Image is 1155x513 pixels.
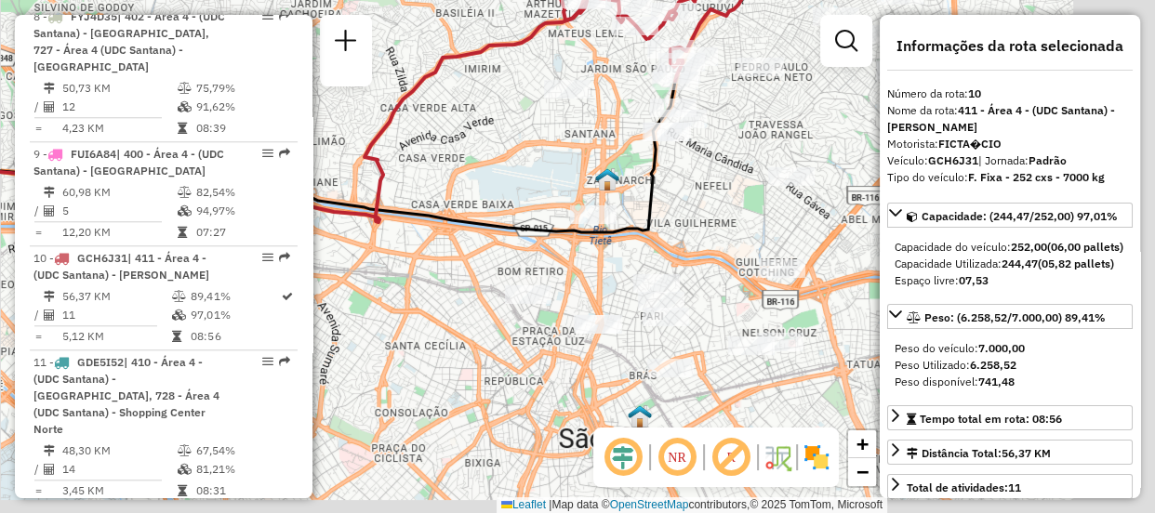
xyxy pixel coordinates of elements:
[887,103,1115,134] strong: 411 - Área 4 - (UDC Santana) - [PERSON_NAME]
[279,148,290,159] em: Rota exportada
[61,119,177,138] td: 4,23 KM
[61,441,177,460] td: 48,30 KM
[887,169,1133,186] div: Tipo do veículo:
[178,485,187,496] i: Tempo total em rota
[856,432,869,455] span: +
[978,341,1025,355] strong: 7.000,00
[33,251,209,282] span: | 411 - Área 4 - (UDC Santana) - [PERSON_NAME]
[650,99,697,117] div: Atividade não roteirizada - VILLARES O COSTELONE
[61,460,177,479] td: 14
[887,152,1133,169] div: Veículo:
[178,205,192,217] i: % de utilização da cubagem
[644,123,691,141] div: Atividade não roteirizada - MINEIRO RESTAURANTE
[178,445,192,456] i: % de utilização do peso
[33,9,225,73] span: | 402 - Área 4 - (UDC Santana) - [GEOGRAPHIC_DATA], 727 - Área 4 (UDC Santana) - [GEOGRAPHIC_DATA]
[262,10,273,21] em: Opções
[759,259,805,278] div: Atividade não roteirizada - PIMENTEL'S RESTAURAN
[887,304,1133,329] a: Peso: (6.258,52/7.000,00) 89,41%
[44,205,55,217] i: Total de Atividades
[1038,256,1114,270] strong: (05,82 pallets)
[262,356,273,367] em: Opções
[33,251,209,282] span: 10 -
[279,10,290,21] em: Rota exportada
[33,327,43,346] td: =
[44,187,55,198] i: Distância Total
[61,202,177,220] td: 5
[922,209,1118,223] span: Capacidade: (244,47/252,00) 97,01%
[77,355,124,369] span: GDE5I52
[856,460,869,483] span: −
[71,9,117,23] span: FYJ4D35
[802,442,831,472] img: Exibir/Ocultar setores
[195,119,289,138] td: 08:39
[1047,240,1123,254] strong: (06,00 pallets)
[907,445,1051,462] div: Distância Total:
[282,291,293,302] i: Rota otimizada
[978,153,1067,167] span: | Jornada:
[660,110,707,128] div: Atividade não roteirizada - DOMINGAS DE SOUZA DI
[576,315,622,334] div: Atividade não roteirizada - Natanael Dos Santos
[44,464,55,475] i: Total de Atividades
[195,183,289,202] td: 82,54%
[887,102,1133,136] div: Nome da rota:
[61,481,177,500] td: 3,45 KM
[728,336,775,355] div: Atividade não roteirizada - JOVELINA MARIA DA C
[33,98,43,116] td: /
[33,119,43,138] td: =
[61,98,177,116] td: 12
[643,123,689,141] div: Atividade não roteirizada - MINEIRO RESTAURANTE
[610,498,689,511] a: OpenStreetMap
[61,223,177,242] td: 12,20 KM
[924,310,1106,324] span: Peso: (6.258,52/7.000,00) 89,41%
[172,291,186,302] i: % de utilização do peso
[44,83,55,94] i: Distância Total
[178,123,187,134] i: Tempo total em rota
[262,148,273,159] em: Opções
[848,430,876,458] a: Zoom in
[279,252,290,263] em: Rota exportada
[570,205,617,224] div: Atividade não roteirizada - ABDIAS MARIANO DOS S
[638,292,684,310] div: Atividade não roteirizada - MST MINHAG
[938,137,1002,151] strong: FICTA�CIO
[44,309,55,321] i: Total de Atividades
[928,153,978,167] strong: GCH6J31
[628,404,652,428] img: 609 UDC Full Bras
[968,170,1105,184] strong: F. Fixa - 252 cxs - 7000 kg
[33,355,219,436] span: 11 -
[195,223,289,242] td: 07:27
[887,440,1133,465] a: Distância Total:56,37 KM
[907,480,1021,494] span: Total de atividades:
[655,435,699,480] span: Ocultar NR
[887,85,1133,102] div: Número da rota:
[279,356,290,367] em: Rota exportada
[920,412,1062,426] span: Tempo total em rota: 08:56
[33,202,43,220] td: /
[895,357,1125,374] div: Peso Utilizado:
[178,227,187,238] i: Tempo total em rota
[895,341,1025,355] span: Peso do veículo:
[33,9,225,73] span: 8 -
[887,333,1133,398] div: Peso: (6.258,52/7.000,00) 89,41%
[505,285,551,304] div: Atividade não roteirizada - MATHEU SHIM
[33,355,219,436] span: | 410 - Área 4 - (UDC Santana) - [GEOGRAPHIC_DATA], 728 - Área 4 (UDC Santana) - Shopping Center ...
[195,481,289,500] td: 08:31
[1008,480,1021,494] strong: 11
[544,80,591,99] div: Atividade não roteirizada - 53.584.701 SUERLI DANIEL PEREIRA
[190,287,280,306] td: 89,41%
[178,464,192,475] i: % de utilização da cubagem
[768,167,815,186] div: Atividade não roteirizada - MERCEARIA TANIA E LU
[876,60,923,79] div: Atividade não roteirizada - VANESSA KARINE
[33,481,43,500] td: =
[895,256,1125,272] div: Capacidade Utilizada:
[33,147,224,178] span: | 400 - Área 4 - (UDC Santana) - [GEOGRAPHIC_DATA]
[968,86,981,100] strong: 10
[195,202,289,220] td: 94,97%
[887,203,1133,228] a: Capacidade: (244,47/252,00) 97,01%
[737,58,784,76] div: Atividade não roteirizada - AP CONVENIENCIA EASY
[195,460,289,479] td: 81,21%
[595,167,619,191] img: 610 UDC Full Santana
[178,187,192,198] i: % de utilização do peso
[497,497,887,513] div: Map data © contributors,© 2025 TomTom, Microsoft
[1002,446,1051,460] span: 56,37 KM
[190,327,280,346] td: 08:56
